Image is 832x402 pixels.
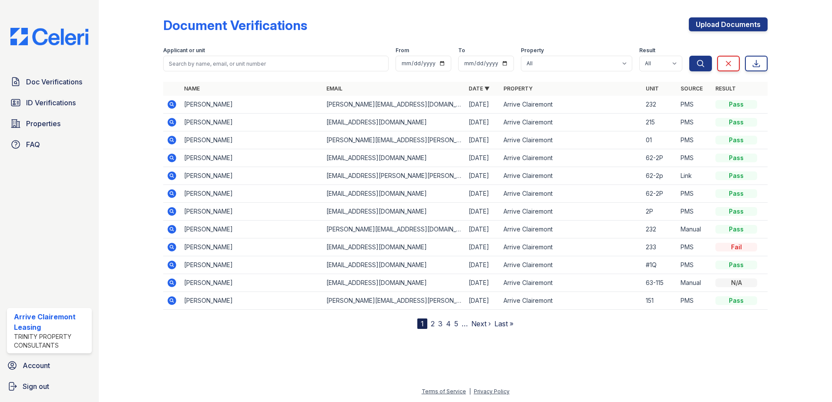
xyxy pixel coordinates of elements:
[181,256,323,274] td: [PERSON_NAME]
[323,203,465,221] td: [EMAIL_ADDRESS][DOMAIN_NAME]
[469,388,471,395] div: |
[677,256,712,274] td: PMS
[181,114,323,131] td: [PERSON_NAME]
[642,96,677,114] td: 232
[23,381,49,392] span: Sign out
[26,118,60,129] span: Properties
[677,149,712,167] td: PMS
[642,131,677,149] td: 01
[474,388,510,395] a: Privacy Policy
[26,77,82,87] span: Doc Verifications
[500,256,642,274] td: Arrive Clairemont
[163,56,389,71] input: Search by name, email, or unit number
[422,388,466,395] a: Terms of Service
[465,96,500,114] td: [DATE]
[500,274,642,292] td: Arrive Clairemont
[642,167,677,185] td: 62-2p
[3,357,95,374] a: Account
[681,85,703,92] a: Source
[26,97,76,108] span: ID Verifications
[642,114,677,131] td: 215
[14,312,88,332] div: Arrive Clairemont Leasing
[642,149,677,167] td: 62-2P
[3,378,95,395] button: Sign out
[323,114,465,131] td: [EMAIL_ADDRESS][DOMAIN_NAME]
[446,319,451,328] a: 4
[465,185,500,203] td: [DATE]
[465,167,500,185] td: [DATE]
[323,274,465,292] td: [EMAIL_ADDRESS][DOMAIN_NAME]
[326,85,342,92] a: Email
[323,167,465,185] td: [EMAIL_ADDRESS][PERSON_NAME][PERSON_NAME][DOMAIN_NAME]
[465,238,500,256] td: [DATE]
[500,114,642,131] td: Arrive Clairemont
[181,185,323,203] td: [PERSON_NAME]
[14,332,88,350] div: Trinity Property Consultants
[500,185,642,203] td: Arrive Clairemont
[181,292,323,310] td: [PERSON_NAME]
[181,167,323,185] td: [PERSON_NAME]
[715,85,736,92] a: Result
[715,278,757,287] div: N/A
[677,238,712,256] td: PMS
[677,114,712,131] td: PMS
[494,319,513,328] a: Last »
[715,225,757,234] div: Pass
[7,136,92,153] a: FAQ
[677,96,712,114] td: PMS
[323,185,465,203] td: [EMAIL_ADDRESS][DOMAIN_NAME]
[462,318,468,329] span: …
[465,256,500,274] td: [DATE]
[181,238,323,256] td: [PERSON_NAME]
[7,94,92,111] a: ID Verifications
[677,185,712,203] td: PMS
[715,136,757,144] div: Pass
[465,292,500,310] td: [DATE]
[465,221,500,238] td: [DATE]
[184,85,200,92] a: Name
[469,85,490,92] a: Date ▼
[323,131,465,149] td: [PERSON_NAME][EMAIL_ADDRESS][PERSON_NAME][DOMAIN_NAME]
[715,243,757,251] div: Fail
[7,115,92,132] a: Properties
[500,131,642,149] td: Arrive Clairemont
[503,85,533,92] a: Property
[500,203,642,221] td: Arrive Clairemont
[642,185,677,203] td: 62-2P
[715,189,757,198] div: Pass
[642,256,677,274] td: #1Q
[677,292,712,310] td: PMS
[715,207,757,216] div: Pass
[639,47,655,54] label: Result
[715,100,757,109] div: Pass
[642,292,677,310] td: 151
[677,203,712,221] td: PMS
[181,203,323,221] td: [PERSON_NAME]
[465,274,500,292] td: [DATE]
[642,203,677,221] td: 2P
[465,203,500,221] td: [DATE]
[7,73,92,90] a: Doc Verifications
[646,85,659,92] a: Unit
[438,319,443,328] a: 3
[323,292,465,310] td: [PERSON_NAME][EMAIL_ADDRESS][PERSON_NAME][DOMAIN_NAME]
[458,47,465,54] label: To
[3,28,95,45] img: CE_Logo_Blue-a8612792a0a2168367f1c8372b55b34899dd931a85d93a1a3d3e32e68fde9ad4.png
[500,96,642,114] td: Arrive Clairemont
[465,149,500,167] td: [DATE]
[323,256,465,274] td: [EMAIL_ADDRESS][DOMAIN_NAME]
[396,47,409,54] label: From
[677,221,712,238] td: Manual
[689,17,768,31] a: Upload Documents
[500,167,642,185] td: Arrive Clairemont
[181,149,323,167] td: [PERSON_NAME]
[163,47,205,54] label: Applicant or unit
[677,131,712,149] td: PMS
[500,149,642,167] td: Arrive Clairemont
[715,261,757,269] div: Pass
[181,96,323,114] td: [PERSON_NAME]
[417,318,427,329] div: 1
[181,221,323,238] td: [PERSON_NAME]
[715,118,757,127] div: Pass
[642,238,677,256] td: 233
